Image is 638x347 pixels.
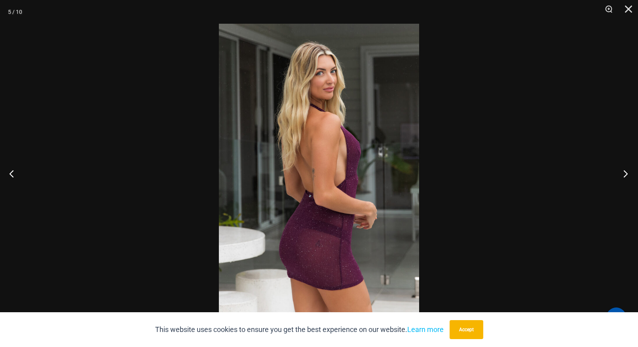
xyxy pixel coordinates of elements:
p: This website uses cookies to ensure you get the best experience on our website. [155,324,444,336]
button: Next [608,154,638,193]
a: Learn more [407,325,444,334]
div: 5 / 10 [8,6,22,18]
img: Echo Berry 5671 Dress 682 Thong 04 [219,24,419,323]
button: Accept [450,320,483,339]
